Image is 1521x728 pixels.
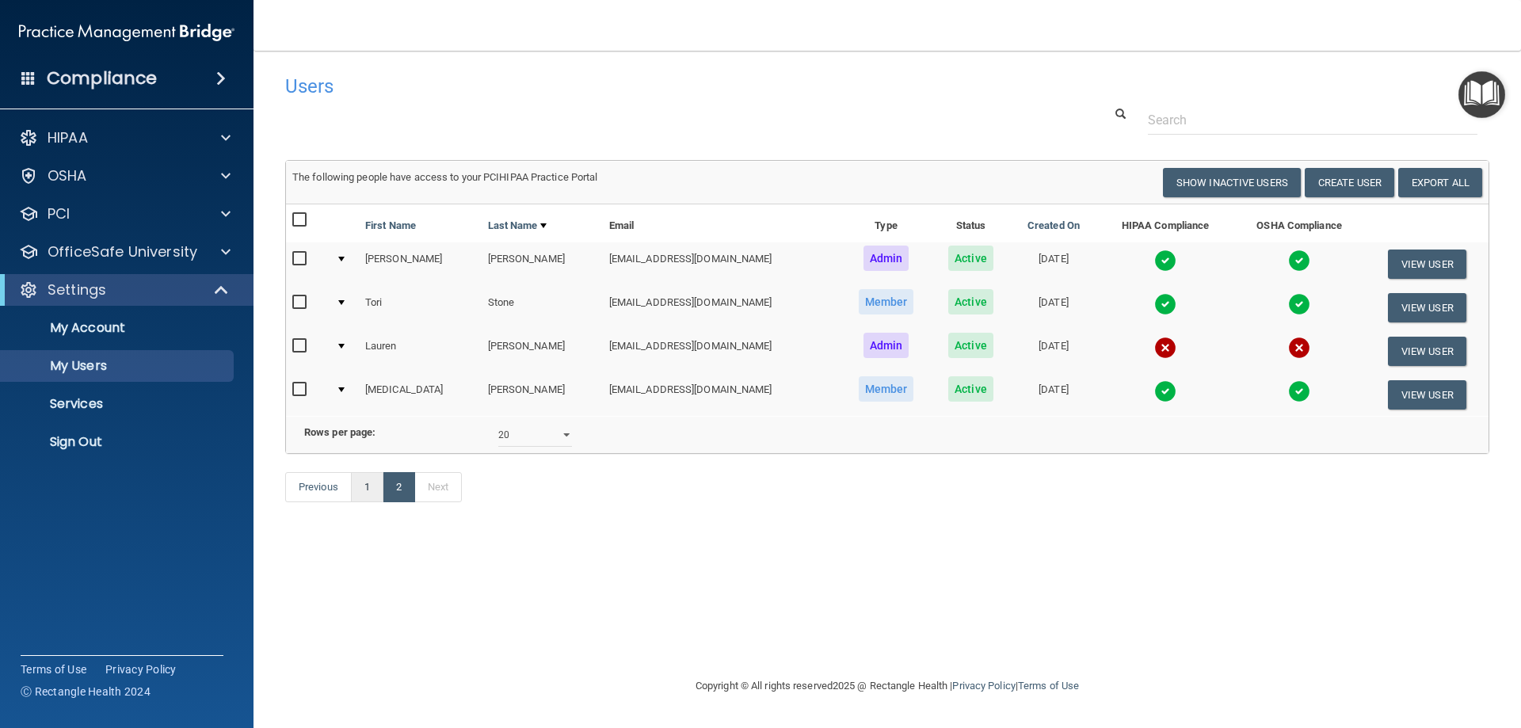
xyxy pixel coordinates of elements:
a: Last Name [488,216,547,235]
button: View User [1388,380,1466,410]
p: HIPAA [48,128,88,147]
a: PCI [19,204,231,223]
td: Tori [359,286,482,330]
h4: Compliance [47,67,157,90]
a: OfficeSafe University [19,242,231,261]
td: [PERSON_NAME] [482,330,603,373]
a: First Name [365,216,416,235]
p: Sign Out [10,434,227,450]
th: Status [932,204,1009,242]
a: 2 [383,472,415,502]
td: [DATE] [1010,286,1098,330]
td: [EMAIL_ADDRESS][DOMAIN_NAME] [603,330,841,373]
span: Active [948,246,993,271]
td: Lauren [359,330,482,373]
button: View User [1388,250,1466,279]
td: [EMAIL_ADDRESS][DOMAIN_NAME] [603,242,841,286]
a: 1 [351,472,383,502]
td: [EMAIL_ADDRESS][DOMAIN_NAME] [603,286,841,330]
a: Privacy Policy [105,661,177,677]
p: My Users [10,358,227,374]
a: Created On [1027,216,1080,235]
img: tick.e7d51cea.svg [1154,293,1176,315]
span: Admin [863,246,909,271]
a: Settings [19,280,230,299]
td: [MEDICAL_DATA] [359,373,482,416]
button: Show Inactive Users [1163,168,1301,197]
p: PCI [48,204,70,223]
span: Active [948,289,993,314]
button: View User [1388,293,1466,322]
button: View User [1388,337,1466,366]
a: Terms of Use [21,661,86,677]
img: cross.ca9f0e7f.svg [1154,337,1176,359]
img: cross.ca9f0e7f.svg [1288,337,1310,359]
img: tick.e7d51cea.svg [1288,380,1310,402]
a: OSHA [19,166,231,185]
p: Services [10,396,227,412]
span: Active [948,333,993,358]
img: tick.e7d51cea.svg [1154,250,1176,272]
td: [DATE] [1010,373,1098,416]
a: Export All [1398,168,1482,197]
a: Privacy Policy [952,680,1015,692]
span: Ⓒ Rectangle Health 2024 [21,684,151,699]
p: OSHA [48,166,87,185]
td: [PERSON_NAME] [359,242,482,286]
a: Terms of Use [1018,680,1079,692]
a: Next [414,472,462,502]
td: [PERSON_NAME] [482,373,603,416]
p: My Account [10,320,227,336]
span: Admin [863,333,909,358]
span: The following people have access to your PCIHIPAA Practice Portal [292,171,598,183]
img: tick.e7d51cea.svg [1288,293,1310,315]
p: Settings [48,280,106,299]
button: Create User [1305,168,1394,197]
td: [EMAIL_ADDRESS][DOMAIN_NAME] [603,373,841,416]
h4: Users [285,76,978,97]
span: Member [859,289,914,314]
th: HIPAA Compliance [1097,204,1233,242]
td: [DATE] [1010,330,1098,373]
td: [PERSON_NAME] [482,242,603,286]
img: tick.e7d51cea.svg [1288,250,1310,272]
button: Open Resource Center [1458,71,1505,118]
input: Search [1148,105,1477,135]
img: PMB logo [19,17,234,48]
a: Previous [285,472,352,502]
a: HIPAA [19,128,231,147]
th: Email [603,204,841,242]
span: Member [859,376,914,402]
td: [DATE] [1010,242,1098,286]
th: OSHA Compliance [1233,204,1366,242]
span: Active [948,376,993,402]
th: Type [841,204,932,242]
p: OfficeSafe University [48,242,197,261]
iframe: Drift Widget Chat Controller [1247,616,1502,679]
img: tick.e7d51cea.svg [1154,380,1176,402]
b: Rows per page: [304,426,375,438]
td: Stone [482,286,603,330]
div: Copyright © All rights reserved 2025 @ Rectangle Health | | [598,661,1176,711]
